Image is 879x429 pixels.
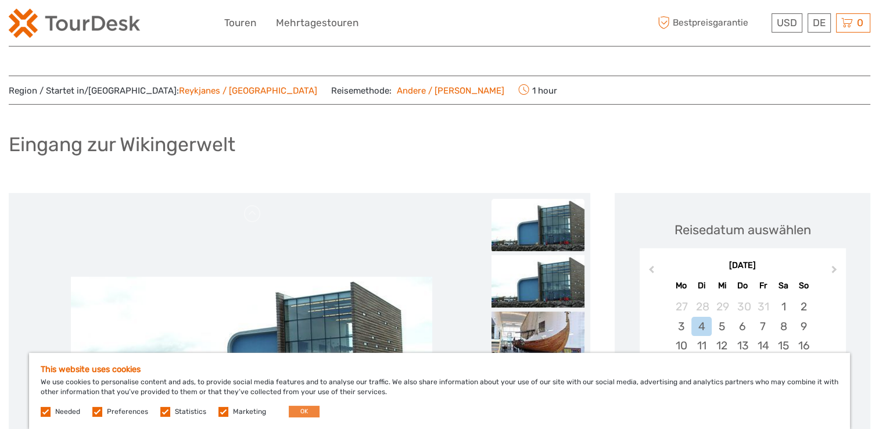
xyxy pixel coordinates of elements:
div: Choose Dienstag, 28. Oktober 2025 [691,297,712,316]
img: 7ACE533B2CF195BFA94B50255A8125074FF24CD2E3105AED6C7E2CA68E35475E_main_slider.jpg [71,277,432,401]
div: Sa [773,278,794,294]
div: Choose Montag, 3. November 2025 [671,317,691,336]
div: Choose Sonntag, 16. November 2025 [794,336,814,355]
div: Do [732,278,752,294]
span: Reisemethode: [331,82,504,98]
span: 0 [855,17,865,28]
a: Reykjanes / [GEOGRAPHIC_DATA] [179,85,317,96]
img: 7ACE533B2CF195BFA94B50255A8125074FF24CD2E3105AED6C7E2CA68E35475E_160x90.jpg [491,199,584,251]
div: DE [808,13,831,33]
div: Reisedatum auswählen [675,221,811,239]
p: We're away right now. Please check back later! [16,20,131,30]
label: Marketing [233,407,266,417]
div: [DATE] [640,260,846,272]
div: So [794,278,814,294]
div: Choose Freitag, 14. November 2025 [753,336,773,355]
span: USD [777,17,797,28]
img: 88F2B786F0D055F078D3021ACC65DA820C37231AB345B4AAA7A87483385F8867_160x90.jpg [491,312,584,364]
div: Choose Donnerstag, 13. November 2025 [732,336,752,355]
div: Choose Freitag, 31. Oktober 2025 [753,297,773,316]
button: Open LiveChat chat widget [134,18,148,32]
div: Choose Freitag, 7. November 2025 [753,317,773,336]
img: 2254-3441b4b5-4e5f-4d00-b396-31f1d84a6ebf_logo_small.png [9,9,140,38]
a: Touren [224,15,256,31]
div: Choose Mittwoch, 29. Oktober 2025 [712,297,732,316]
button: Previous Month [641,263,659,281]
div: We use cookies to personalise content and ads, to provide social media features and to analyse ou... [29,353,850,429]
img: 7ACE533B2CF195BFA94B50255A8125074FF24CD2E3105AED6C7E2CA68E35475E_160x90.jpg [491,255,584,308]
div: Choose Montag, 27. Oktober 2025 [671,297,691,316]
div: Choose Samstag, 8. November 2025 [773,317,794,336]
button: OK [289,406,320,417]
div: Choose Donnerstag, 6. November 2025 [732,317,752,336]
a: Andere / [PERSON_NAME] [392,85,504,96]
h1: Eingang zur Wikingerwelt [9,133,235,156]
div: Choose Mittwoch, 5. November 2025 [712,317,732,336]
div: Choose Mittwoch, 12. November 2025 [712,336,732,355]
div: month 2025-11 [643,297,842,413]
div: Choose Dienstag, 11. November 2025 [691,336,712,355]
div: Choose Dienstag, 4. November 2025 [691,317,712,336]
div: Choose Sonntag, 2. November 2025 [794,297,814,316]
div: Fr [753,278,773,294]
label: Statistics [175,407,206,417]
div: Choose Samstag, 1. November 2025 [773,297,794,316]
div: Mi [712,278,732,294]
label: Needed [55,407,80,417]
div: Di [691,278,712,294]
a: Mehrtagestouren [276,15,358,31]
span: Bestpreisgarantie [655,13,769,33]
div: Mo [671,278,691,294]
label: Preferences [107,407,148,417]
button: Next Month [826,263,845,281]
div: Choose Samstag, 15. November 2025 [773,336,794,355]
span: Region / Startet in/[GEOGRAPHIC_DATA]: [9,85,317,97]
div: Choose Sonntag, 9. November 2025 [794,317,814,336]
span: 1 hour [518,82,557,98]
h5: This website uses cookies [41,364,838,374]
div: Choose Montag, 10. November 2025 [671,336,691,355]
div: Choose Donnerstag, 30. Oktober 2025 [732,297,752,316]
